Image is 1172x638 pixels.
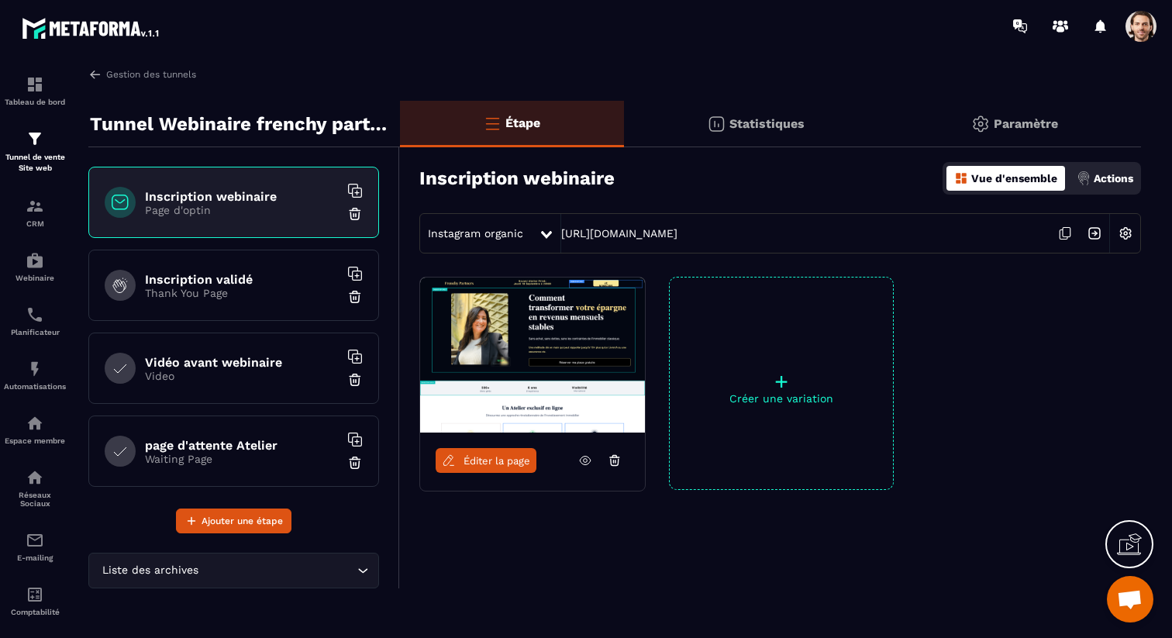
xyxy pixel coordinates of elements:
[145,189,339,204] h6: Inscription webinaire
[1080,219,1109,248] img: arrow-next.bcc2205e.svg
[4,64,66,118] a: formationformationTableau de bord
[202,513,283,529] span: Ajouter une étape
[4,554,66,562] p: E-mailing
[670,371,893,392] p: +
[22,14,161,42] img: logo
[347,289,363,305] img: trash
[1094,172,1133,185] p: Actions
[145,355,339,370] h6: Vidéo avant webinaire
[4,294,66,348] a: schedulerschedulerPlanificateur
[145,370,339,382] p: Video
[4,98,66,106] p: Tableau de bord
[707,115,726,133] img: stats.20deebd0.svg
[90,109,388,140] p: Tunnel Webinaire frenchy partners
[26,360,44,378] img: automations
[176,509,291,533] button: Ajouter une étape
[670,392,893,405] p: Créer une variation
[4,436,66,445] p: Espace membre
[26,414,44,433] img: automations
[4,348,66,402] a: automationsautomationsAutomatisations
[88,67,196,81] a: Gestion des tunnels
[4,118,66,185] a: formationformationTunnel de vente Site web
[483,114,502,133] img: bars-o.4a397970.svg
[4,185,66,240] a: formationformationCRM
[4,457,66,519] a: social-networksocial-networkRéseaux Sociaux
[26,585,44,604] img: accountant
[88,67,102,81] img: arrow
[4,491,66,508] p: Réseaux Sociaux
[4,219,66,228] p: CRM
[26,305,44,324] img: scheduler
[145,204,339,216] p: Page d'optin
[26,251,44,270] img: automations
[26,531,44,550] img: email
[4,240,66,294] a: automationsautomationsWebinaire
[1077,171,1091,185] img: actions.d6e523a2.png
[419,167,615,189] h3: Inscription webinaire
[4,274,66,282] p: Webinaire
[145,272,339,287] h6: Inscription validé
[347,455,363,471] img: trash
[4,328,66,336] p: Planificateur
[4,574,66,628] a: accountantaccountantComptabilité
[428,227,523,240] span: Instagram organic
[4,152,66,174] p: Tunnel de vente Site web
[145,453,339,465] p: Waiting Page
[1111,219,1140,248] img: setting-w.858f3a88.svg
[436,448,536,473] a: Éditer la page
[145,287,339,299] p: Thank You Page
[26,129,44,148] img: formation
[1107,576,1153,622] div: Ouvrir le chat
[4,608,66,616] p: Comptabilité
[4,519,66,574] a: emailemailE-mailing
[26,197,44,216] img: formation
[505,116,540,130] p: Étape
[26,75,44,94] img: formation
[971,172,1057,185] p: Vue d'ensemble
[88,553,379,588] div: Search for option
[4,402,66,457] a: automationsautomationsEspace membre
[347,206,363,222] img: trash
[420,278,645,433] img: image
[994,116,1058,131] p: Paramètre
[145,438,339,453] h6: page d'attente Atelier
[4,382,66,391] p: Automatisations
[202,562,353,579] input: Search for option
[971,115,990,133] img: setting-gr.5f69749f.svg
[347,372,363,388] img: trash
[561,227,677,240] a: [URL][DOMAIN_NAME]
[98,562,202,579] span: Liste des archives
[954,171,968,185] img: dashboard-orange.40269519.svg
[464,455,530,467] span: Éditer la page
[729,116,805,131] p: Statistiques
[26,468,44,487] img: social-network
